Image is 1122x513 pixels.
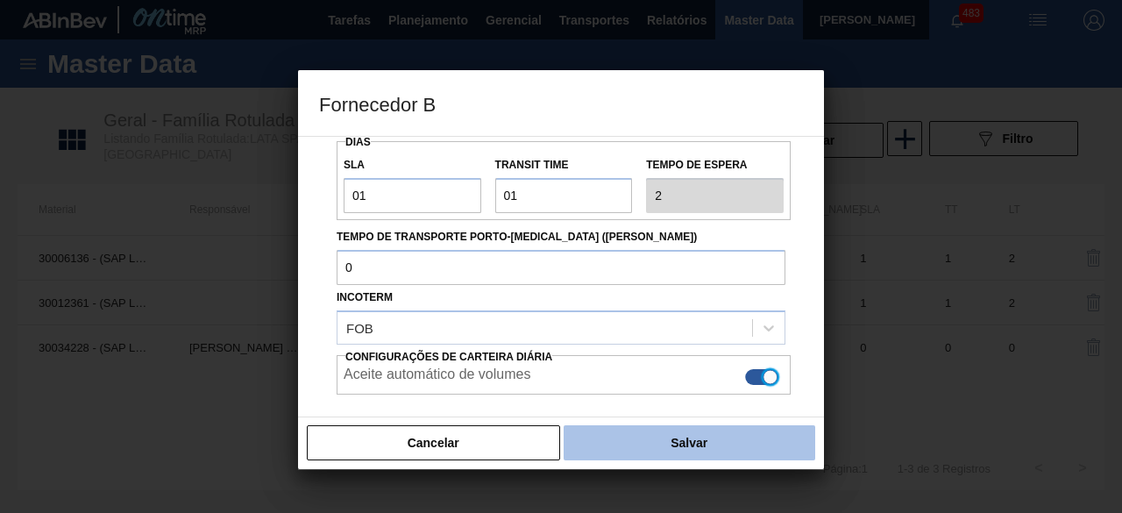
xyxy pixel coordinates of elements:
label: SLA [344,153,481,178]
label: Tempo de espera [646,153,784,178]
div: Essa configuração habilita a criação automática de composição de carga do lado do fornecedor caso... [337,345,785,395]
button: Salvar [564,425,815,460]
span: Dias [345,136,371,148]
label: Transit Time [495,153,633,178]
label: Incoterm [337,291,393,303]
label: Tempo de Transporte Porto-[MEDICAL_DATA] ([PERSON_NAME]) [337,224,785,250]
h3: Fornecedor B [298,70,824,137]
button: Cancelar [307,425,560,460]
span: Configurações de Carteira Diária [345,351,552,363]
label: Aceite automático de volumes [344,367,530,388]
div: FOB [346,320,373,335]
